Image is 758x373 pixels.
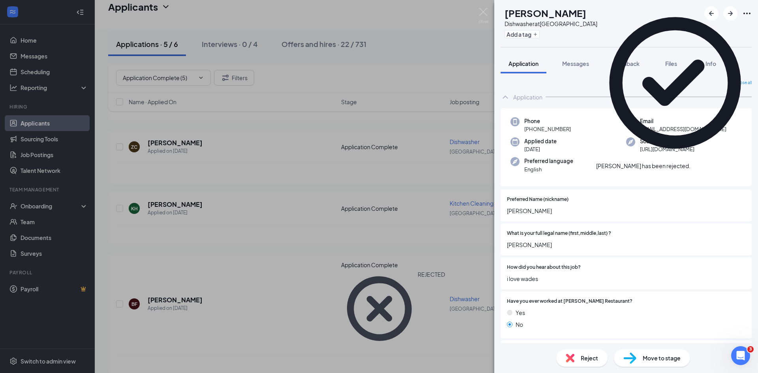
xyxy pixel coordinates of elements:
span: Move to stage [643,354,681,362]
span: Preferred language [524,157,573,165]
span: How did you hear about this job? [507,264,581,271]
span: Phone [524,117,571,125]
span: Preferred Name (nickname) [507,196,568,203]
span: [PERSON_NAME] [507,240,745,249]
svg: Plus [533,32,538,37]
span: Have you ever worked at [PERSON_NAME] Restaurant? [507,298,632,305]
span: Reject [581,354,598,362]
span: English [524,165,573,173]
iframe: Intercom live chat [731,346,750,365]
span: i love wades [507,274,745,283]
span: 3 [747,346,754,352]
span: No [516,320,523,329]
span: Yes [516,308,525,317]
span: [PHONE_NUMBER] [524,125,571,133]
span: [PERSON_NAME] [507,206,745,215]
div: [PERSON_NAME] has been rejected. [596,162,690,170]
button: PlusAdd a tag [505,30,540,38]
svg: ChevronUp [501,92,510,102]
span: Application [508,60,538,67]
h1: [PERSON_NAME] [505,6,586,20]
div: Application [513,93,542,101]
span: Applied date [524,137,557,145]
span: What is your full legal name (first,middle,last) ? [507,230,611,237]
svg: CheckmarkCircle [596,4,754,162]
span: Messages [562,60,589,67]
div: Dishwasher at [GEOGRAPHIC_DATA] [505,20,597,28]
span: [DATE] [524,145,557,153]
